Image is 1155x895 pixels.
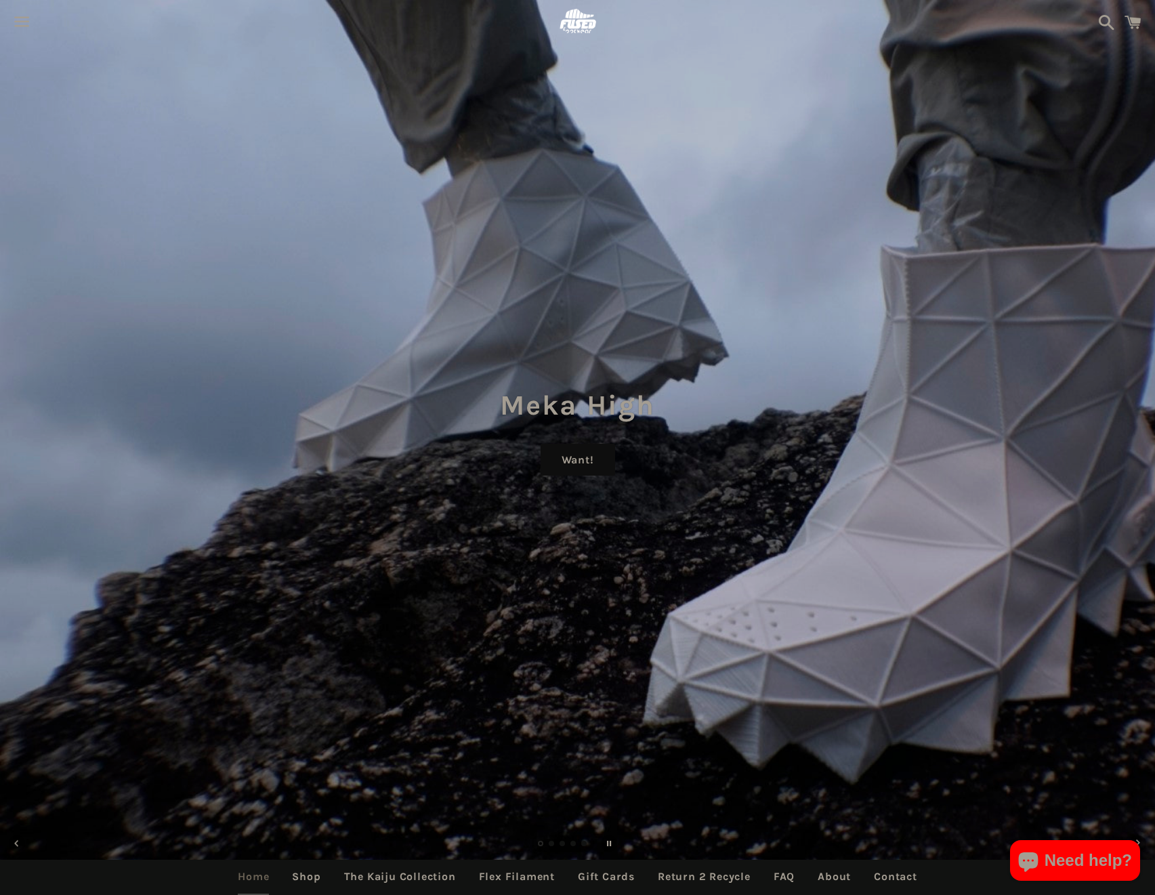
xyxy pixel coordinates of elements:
a: Flex Filament [469,860,565,894]
a: Home [228,860,279,894]
a: Load slide 3 [560,841,566,848]
a: Load slide 5 [581,841,588,848]
button: Pause slideshow [594,829,624,858]
a: Slide 1, current [538,841,545,848]
h1: Meka High [14,386,1141,425]
a: About [807,860,861,894]
a: Load slide 2 [549,841,555,848]
a: FAQ [763,860,805,894]
button: Previous slide [2,829,32,858]
button: Next slide [1123,829,1153,858]
a: Load slide 4 [570,841,577,848]
a: The Kaiju Collection [334,860,466,894]
a: Contact [864,860,927,894]
inbox-online-store-chat: Shopify online store chat [1006,840,1144,884]
a: Want! [541,444,615,476]
a: Shop [282,860,331,894]
a: Gift Cards [568,860,645,894]
a: Return 2 Recycle [648,860,761,894]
